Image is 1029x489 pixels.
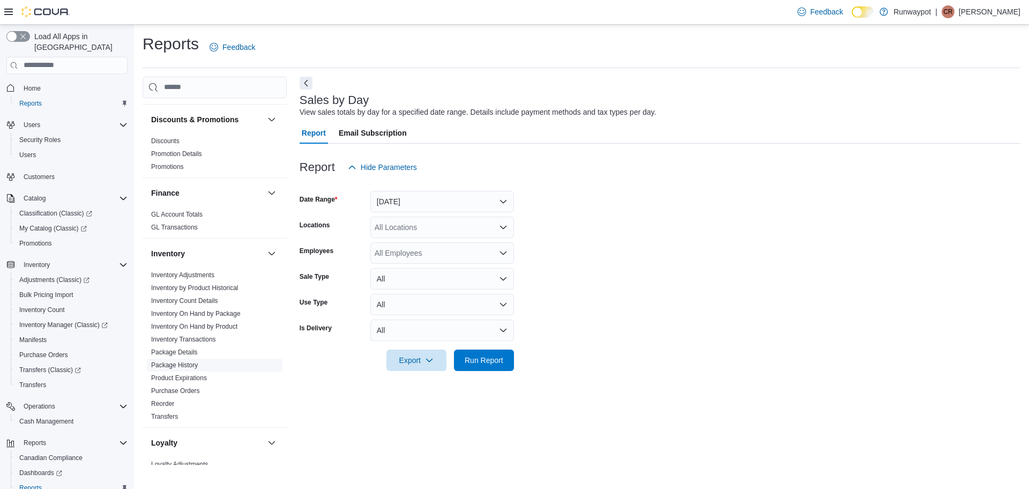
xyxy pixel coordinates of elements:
[15,222,91,235] a: My Catalog (Classic)
[11,132,132,147] button: Security Roles
[15,273,128,286] span: Adjustments (Classic)
[19,381,46,389] span: Transfers
[793,1,847,23] a: Feedback
[15,318,112,331] a: Inventory Manager (Classic)
[151,361,198,369] a: Package History
[393,350,440,371] span: Export
[2,399,132,414] button: Operations
[151,210,203,219] span: GL Account Totals
[15,349,128,361] span: Purchase Orders
[454,350,514,371] button: Run Report
[2,117,132,132] button: Users
[15,364,128,376] span: Transfers (Classic)
[2,435,132,450] button: Reports
[151,438,177,448] h3: Loyalty
[24,402,55,411] span: Operations
[151,387,200,395] a: Purchase Orders
[19,258,128,271] span: Inventory
[300,77,312,90] button: Next
[302,122,326,144] span: Report
[942,5,955,18] div: Cody Ray
[300,161,335,174] h3: Report
[300,324,332,332] label: Is Delivery
[19,400,59,413] button: Operations
[151,309,241,318] span: Inventory On Hand by Package
[151,412,178,421] span: Transfers
[15,466,128,479] span: Dashboards
[15,451,128,464] span: Canadian Compliance
[2,169,132,184] button: Customers
[15,97,128,110] span: Reports
[19,192,128,205] span: Catalog
[151,438,263,448] button: Loyalty
[151,374,207,382] span: Product Expirations
[265,247,278,260] button: Inventory
[943,5,952,18] span: CR
[151,323,237,330] a: Inventory On Hand by Product
[19,321,108,329] span: Inventory Manager (Classic)
[15,379,50,391] a: Transfers
[19,170,128,183] span: Customers
[151,387,200,395] span: Purchase Orders
[151,188,263,198] button: Finance
[300,221,330,229] label: Locations
[19,118,44,131] button: Users
[143,458,287,488] div: Loyalty
[222,42,255,53] span: Feedback
[265,187,278,199] button: Finance
[15,149,40,161] a: Users
[19,366,81,374] span: Transfers (Classic)
[151,400,174,407] a: Reorder
[151,271,214,279] span: Inventory Adjustments
[344,157,421,178] button: Hide Parameters
[19,118,128,131] span: Users
[15,349,72,361] a: Purchase Orders
[143,135,287,177] div: Discounts & Promotions
[24,439,46,447] span: Reports
[15,222,128,235] span: My Catalog (Classic)
[15,273,94,286] a: Adjustments (Classic)
[935,5,937,18] p: |
[15,288,128,301] span: Bulk Pricing Import
[810,6,843,17] span: Feedback
[2,80,132,96] button: Home
[151,399,174,408] span: Reorder
[15,334,128,346] span: Manifests
[11,221,132,236] a: My Catalog (Classic)
[30,31,128,53] span: Load All Apps in [GEOGRAPHIC_DATA]
[151,348,198,357] span: Package Details
[24,194,46,203] span: Catalog
[19,454,83,462] span: Canadian Compliance
[11,414,132,429] button: Cash Management
[21,6,70,17] img: Cova
[386,350,446,371] button: Export
[19,239,52,248] span: Promotions
[19,436,50,449] button: Reports
[19,82,45,95] a: Home
[893,5,931,18] p: Runwaypot
[151,460,208,469] span: Loyalty Adjustments
[361,162,417,173] span: Hide Parameters
[151,284,238,292] a: Inventory by Product Historical
[151,211,203,218] a: GL Account Totals
[11,362,132,377] a: Transfers (Classic)
[19,469,62,477] span: Dashboards
[151,413,178,420] a: Transfers
[15,415,78,428] a: Cash Management
[19,276,90,284] span: Adjustments (Classic)
[151,162,184,171] span: Promotions
[143,269,287,427] div: Inventory
[151,322,237,331] span: Inventory On Hand by Product
[2,191,132,206] button: Catalog
[11,206,132,221] a: Classification (Classic)
[19,136,61,144] span: Security Roles
[15,334,51,346] a: Manifests
[15,207,96,220] a: Classification (Classic)
[19,336,47,344] span: Manifests
[300,298,327,307] label: Use Type
[11,147,132,162] button: Users
[15,207,128,220] span: Classification (Classic)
